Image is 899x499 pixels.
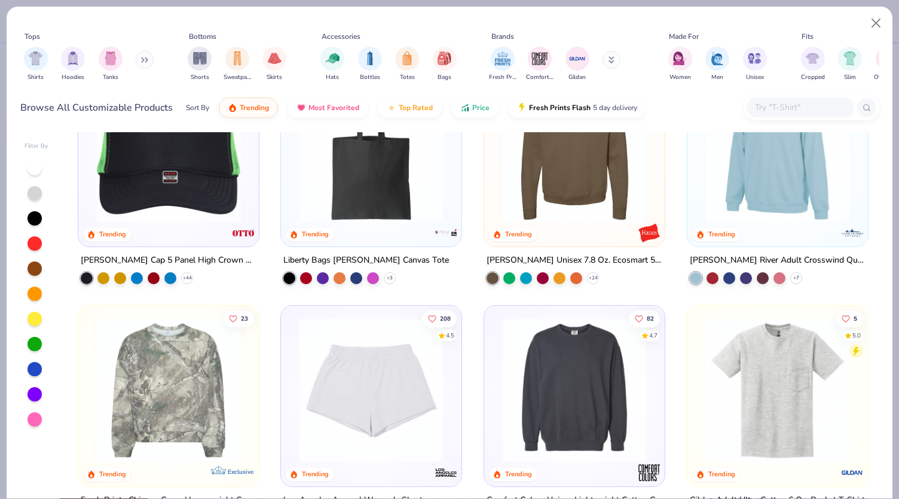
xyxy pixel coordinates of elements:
[90,318,247,463] img: d9105e28-ed75-4fdd-addc-8b592ef863ea
[358,47,382,82] button: filter button
[227,467,253,475] span: Exclusive
[705,47,729,82] div: filter for Men
[568,73,586,82] span: Gildan
[669,31,699,42] div: Made For
[840,221,864,245] img: Charles River logo
[387,275,393,282] span: + 3
[283,253,449,268] div: Liberty Bags [PERSON_NAME] Canvas Tote
[29,51,42,65] img: Shirts Image
[24,47,48,82] button: filter button
[99,47,123,82] div: filter for Tanks
[395,47,419,82] div: filter for Totes
[526,73,554,82] span: Comfort Colors
[322,31,360,42] div: Accessories
[308,103,359,112] span: Most Favorited
[27,73,44,82] span: Shirts
[496,78,653,223] img: e5975505-1776-4f17-ae39-ff4f3b46cee6
[223,310,254,327] button: Like
[801,73,825,82] span: Cropped
[61,47,85,82] div: filter for Hoodies
[748,51,762,65] img: Unisex Image
[472,103,490,112] span: Price
[268,51,282,65] img: Skirts Image
[360,73,380,82] span: Bottles
[754,101,846,114] input: Try "T-Shirt"
[267,73,282,82] span: Skirts
[363,51,377,65] img: Bottles Image
[637,221,661,245] img: Hanes logo
[387,103,396,112] img: TopRated.gif
[61,47,85,82] button: filter button
[668,47,692,82] div: filter for Women
[224,47,251,82] div: filter for Sweatpants
[487,253,662,268] div: [PERSON_NAME] Unisex 7.8 Oz. Ecosmart 50/50 Crewneck Sweatshirt
[699,318,856,463] img: 77eabb68-d7c7-41c9-adcb-b25d48f707fa
[219,98,278,118] button: Trending
[231,51,244,65] img: Sweatpants Image
[629,310,660,327] button: Like
[224,73,251,82] span: Sweatpants
[806,51,820,65] img: Cropped Image
[423,310,457,327] button: Like
[262,47,286,82] button: filter button
[489,47,516,82] div: filter for Fresh Prints
[81,253,256,268] div: [PERSON_NAME] Cap 5 Panel High Crown Mesh Back Trucker Hat
[438,73,451,82] span: Bags
[188,47,212,82] div: filter for Shorts
[25,142,48,151] div: Filter By
[801,47,825,82] div: filter for Cropped
[669,73,691,82] span: Women
[565,47,589,82] div: filter for Gildan
[320,47,344,82] button: filter button
[434,460,458,484] img: Los Angeles Apparel logo
[690,253,866,268] div: [PERSON_NAME] River Adult Crosswind Quarter Zip Sweatshirt
[843,51,857,65] img: Slim Image
[246,78,403,223] img: 4f534ff6-dc6f-41e2-9abb-1be88060d1dd
[104,51,117,65] img: Tanks Image
[90,78,247,223] img: 03eab217-719c-4b32-96b9-b0691a79c4aa
[793,275,799,282] span: + 7
[746,73,764,82] span: Unisex
[451,98,499,118] button: Price
[489,47,516,82] button: filter button
[840,460,864,484] img: Gildan logo
[637,460,661,484] img: Comfort Colors logo
[193,51,207,65] img: Shorts Image
[517,103,527,112] img: flash.gif
[400,51,414,65] img: Totes Image
[186,102,209,113] div: Sort By
[489,73,516,82] span: Fresh Prints
[647,315,654,321] span: 82
[508,98,646,118] button: Fresh Prints Flash5 day delivery
[24,47,48,82] div: filter for Shirts
[593,101,637,115] span: 5 day delivery
[438,51,451,65] img: Bags Image
[743,47,767,82] div: filter for Unisex
[62,73,84,82] span: Hoodies
[491,31,514,42] div: Brands
[526,47,554,82] div: filter for Comfort Colors
[189,31,216,42] div: Bottoms
[399,103,433,112] span: Top Rated
[182,275,191,282] span: + 44
[288,98,368,118] button: Most Favorited
[836,310,863,327] button: Like
[838,47,862,82] button: filter button
[188,47,212,82] button: filter button
[25,31,40,42] div: Tops
[99,47,123,82] button: filter button
[705,47,729,82] button: filter button
[565,47,589,82] button: filter button
[326,51,340,65] img: Hats Image
[191,73,209,82] span: Shorts
[801,47,825,82] button: filter button
[589,275,598,282] span: + 24
[231,221,255,245] img: Otto Cap logo
[447,331,455,340] div: 4.5
[296,103,306,112] img: most_fav.gif
[668,47,692,82] button: filter button
[241,315,248,321] span: 23
[400,73,415,82] span: Totes
[711,73,723,82] span: Men
[326,73,339,82] span: Hats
